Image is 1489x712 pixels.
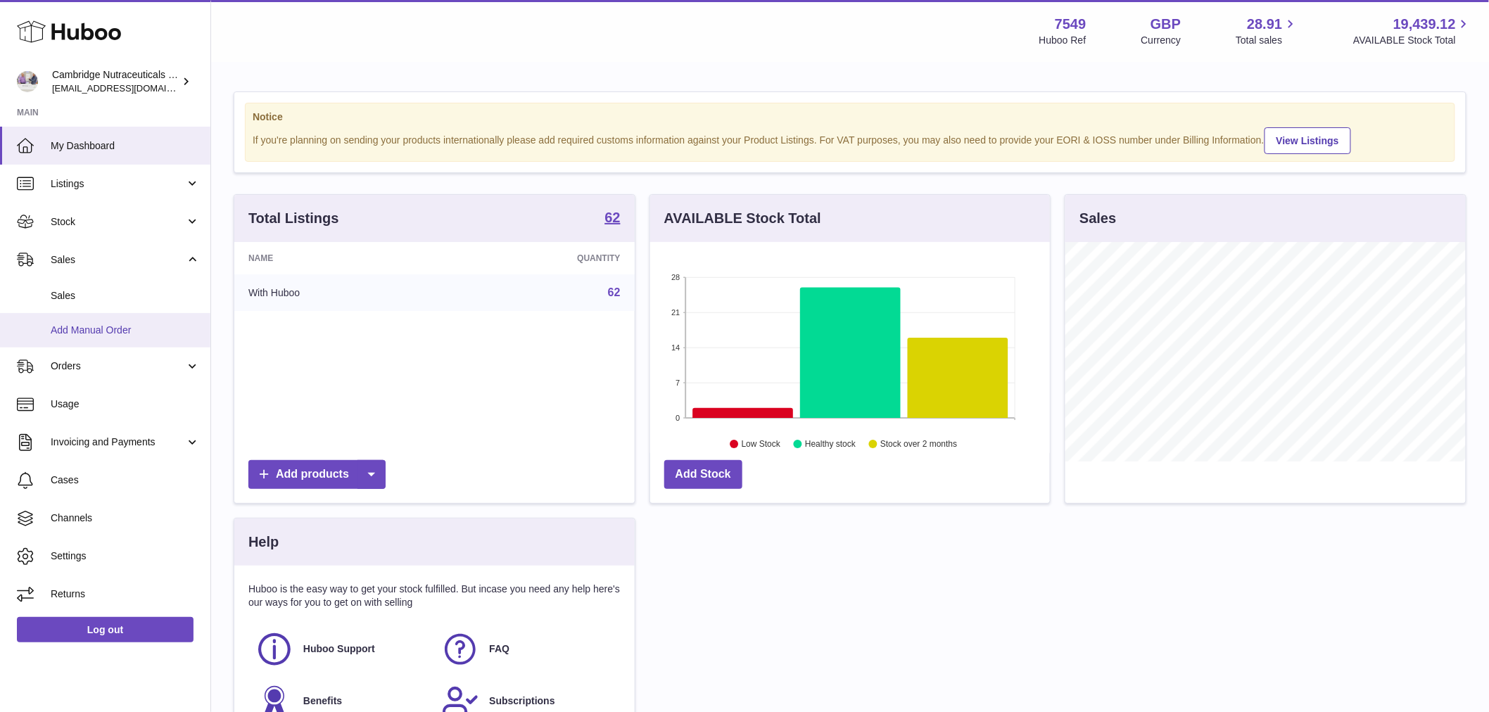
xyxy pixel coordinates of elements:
span: 28.91 [1247,15,1282,34]
a: 19,439.12 AVAILABLE Stock Total [1353,15,1472,47]
span: Subscriptions [489,694,555,708]
div: If you're planning on sending your products internationally please add required customs informati... [253,125,1447,154]
span: Settings [51,549,200,563]
a: 62 [604,210,620,227]
span: Stock [51,215,185,229]
span: Cases [51,473,200,487]
strong: Notice [253,110,1447,124]
span: Channels [51,511,200,525]
span: My Dashboard [51,139,200,153]
span: Listings [51,177,185,191]
span: Total sales [1236,34,1298,47]
strong: 7549 [1055,15,1086,34]
span: Sales [51,253,185,267]
span: Usage [51,398,200,411]
span: Returns [51,587,200,601]
div: Currency [1141,34,1181,47]
span: Orders [51,360,185,373]
a: Huboo Support [255,630,427,668]
span: Huboo Support [303,642,375,656]
text: 0 [676,414,680,422]
span: Sales [51,289,200,303]
text: Stock over 2 months [880,440,957,450]
text: Healthy stock [805,440,856,450]
text: 7 [676,379,680,387]
a: FAQ [441,630,613,668]
a: Add Stock [664,460,742,489]
h3: Total Listings [248,209,339,228]
div: Cambridge Nutraceuticals Ltd [52,68,179,95]
span: Add Manual Order [51,324,200,337]
span: [EMAIL_ADDRESS][DOMAIN_NAME] [52,82,207,94]
text: Low Stock [742,440,781,450]
text: 14 [671,343,680,352]
strong: GBP [1151,15,1181,34]
span: Invoicing and Payments [51,436,185,449]
p: Huboo is the easy way to get your stock fulfilled. But incase you need any help here's our ways f... [248,583,621,609]
a: Add products [248,460,386,489]
td: With Huboo [234,274,445,311]
th: Quantity [445,242,635,274]
text: 28 [671,273,680,281]
img: qvc@camnutra.com [17,71,38,92]
a: 62 [608,286,621,298]
span: Benefits [303,694,342,708]
th: Name [234,242,445,274]
span: FAQ [489,642,509,656]
a: Log out [17,617,194,642]
h3: Help [248,533,279,552]
strong: 62 [604,210,620,224]
text: 21 [671,308,680,317]
a: 28.91 Total sales [1236,15,1298,47]
a: View Listings [1265,127,1351,154]
span: AVAILABLE Stock Total [1353,34,1472,47]
h3: AVAILABLE Stock Total [664,209,821,228]
div: Huboo Ref [1039,34,1086,47]
h3: Sales [1079,209,1116,228]
span: 19,439.12 [1393,15,1456,34]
